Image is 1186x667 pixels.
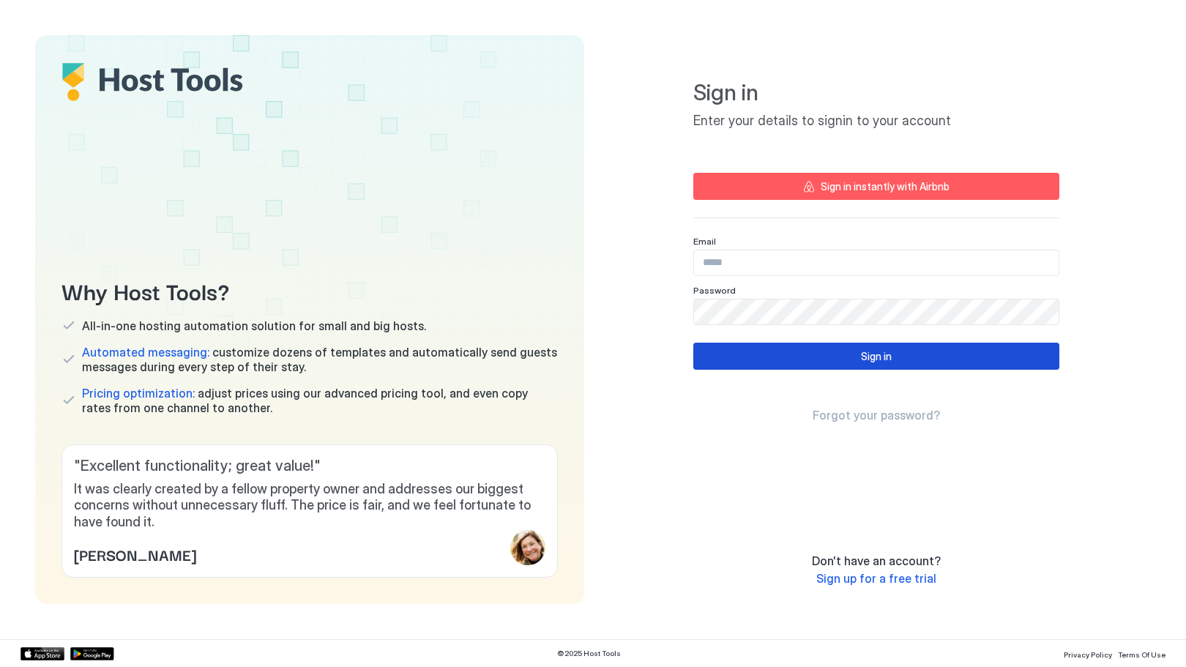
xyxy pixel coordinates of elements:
span: Terms Of Use [1118,650,1166,659]
button: Sign in [693,343,1059,370]
button: Sign in instantly with Airbnb [693,173,1059,200]
a: App Store [20,647,64,660]
span: Sign in [693,79,1059,107]
span: Password [693,285,736,296]
span: Forgot your password? [813,408,940,422]
span: Enter your details to signin to your account [693,113,1059,130]
span: [PERSON_NAME] [74,543,196,565]
span: Privacy Policy [1064,650,1112,659]
span: Why Host Tools? [61,274,558,307]
div: Sign in instantly with Airbnb [821,179,950,194]
span: Automated messaging: [82,345,209,359]
a: Forgot your password? [813,408,940,423]
span: Pricing optimization: [82,386,195,400]
input: Input Field [694,250,1059,275]
div: profile [510,530,545,565]
input: Input Field [694,299,1059,324]
span: It was clearly created by a fellow property owner and addresses our biggest concerns without unne... [74,481,545,531]
span: " Excellent functionality; great value! " [74,457,545,475]
div: Sign in [861,349,892,364]
a: Terms Of Use [1118,646,1166,661]
span: adjust prices using our advanced pricing tool, and even copy rates from one channel to another. [82,386,558,415]
span: Sign up for a free trial [816,571,936,586]
a: Sign up for a free trial [816,571,936,586]
span: Don't have an account? [812,554,941,568]
span: All-in-one hosting automation solution for small and big hosts. [82,318,426,333]
span: © 2025 Host Tools [557,649,621,658]
span: Email [693,236,716,247]
span: customize dozens of templates and automatically send guests messages during every step of their s... [82,345,558,374]
a: Privacy Policy [1064,646,1112,661]
a: Google Play Store [70,647,114,660]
